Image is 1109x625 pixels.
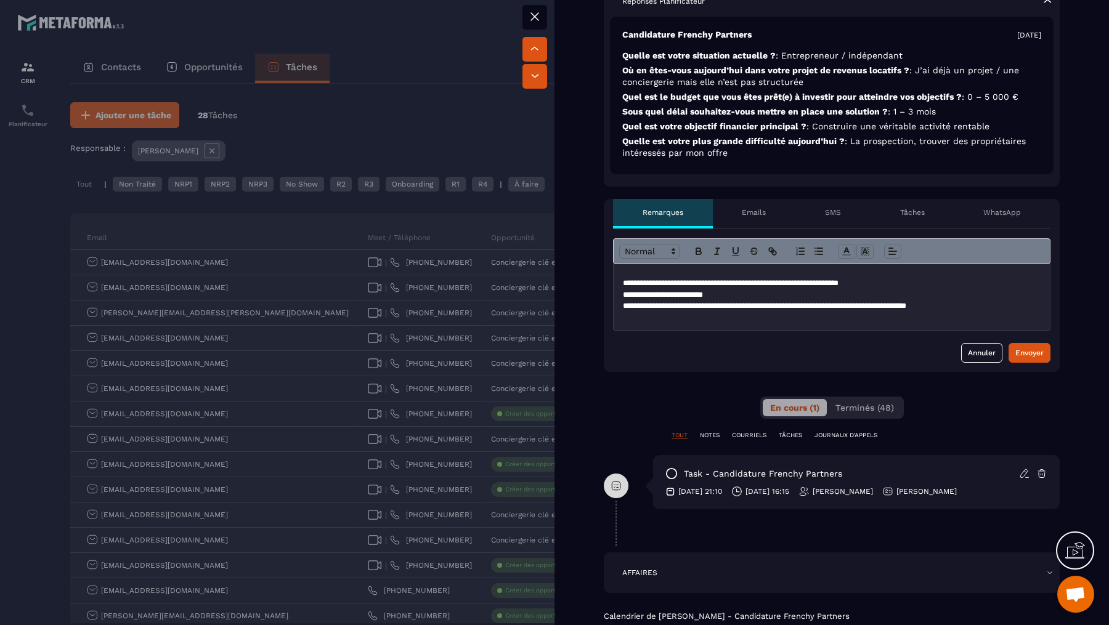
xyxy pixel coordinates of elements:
p: COURRIELS [732,431,766,440]
p: Sous quel délai souhaitez-vous mettre en place une solution ? [622,106,1041,118]
div: Envoyer [1015,347,1044,359]
p: Remarques [643,208,683,217]
p: Quel est le budget que vous êtes prêt(e) à investir pour atteindre vos objectifs ? [622,91,1041,103]
p: SMS [825,208,841,217]
p: Calendrier de [PERSON_NAME] - Candidature Frenchy Partners [604,611,1060,621]
span: : Construire une véritable activité rentable [806,121,989,131]
span: : 0 – 5 000 € [962,92,1018,102]
button: Envoyer [1009,343,1050,363]
p: Tâches [900,208,925,217]
p: [PERSON_NAME] [896,486,957,496]
div: Ouvrir le chat [1057,576,1094,613]
button: En cours (1) [763,399,827,416]
button: Annuler [961,343,1002,363]
p: JOURNAUX D'APPELS [814,431,877,440]
p: AFFAIRES [622,568,657,578]
p: Quelle est votre plus grande difficulté aujourd’hui ? [622,135,1041,159]
p: [DATE] 21:10 [678,486,722,496]
p: [PERSON_NAME] [813,486,873,496]
p: Où en êtes-vous aujourd’hui dans votre projet de revenus locatifs ? [622,65,1041,88]
p: WhatsApp [983,208,1021,217]
p: Quelle est votre situation actuelle ? [622,50,1041,62]
p: Emails [742,208,766,217]
span: : 1 – 3 mois [888,107,936,116]
p: Quel est votre objectif financier principal ? [622,121,1041,132]
p: task - Candidature Frenchy Partners [684,468,842,480]
p: Candidature Frenchy Partners [622,29,752,41]
span: Terminés (48) [835,403,894,413]
p: [DATE] 16:15 [745,486,789,496]
p: NOTES [700,431,720,440]
span: En cours (1) [770,403,819,413]
span: : Entrepreneur / indépendant [776,50,903,60]
button: Terminés (48) [828,399,901,416]
p: TOUT [672,431,688,440]
p: TÂCHES [779,431,802,440]
p: [DATE] [1017,30,1041,40]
